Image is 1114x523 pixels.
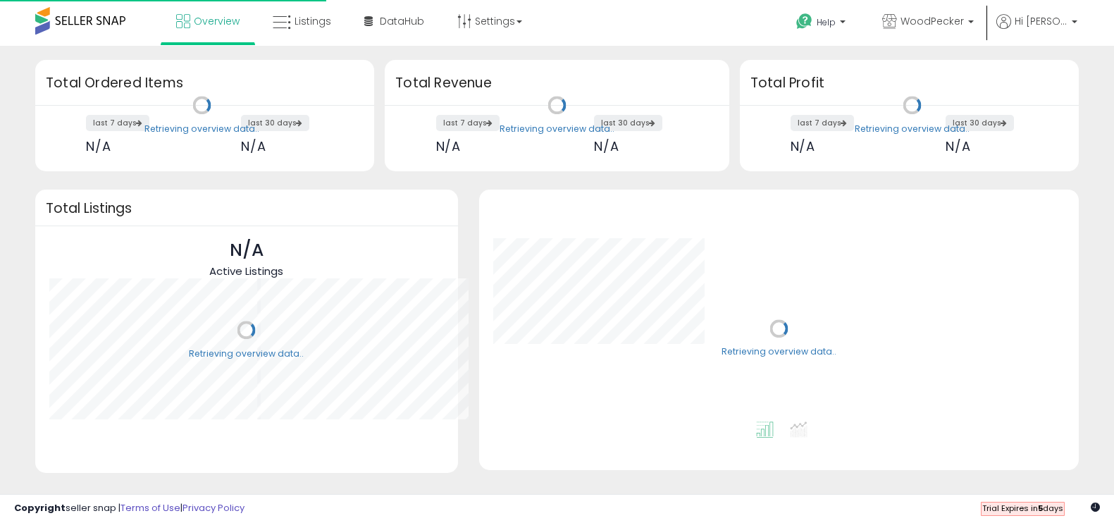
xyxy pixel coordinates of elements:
strong: Copyright [14,501,66,515]
a: Terms of Use [120,501,180,515]
b: 5 [1038,503,1043,514]
a: Privacy Policy [182,501,245,515]
span: Overview [194,14,240,28]
div: Retrieving overview data.. [722,346,836,359]
div: Retrieving overview data.. [500,123,614,135]
a: Hi [PERSON_NAME] [996,14,1077,46]
span: Listings [295,14,331,28]
div: seller snap | | [14,502,245,515]
span: Hi [PERSON_NAME] [1015,14,1067,28]
span: DataHub [380,14,424,28]
span: Help [817,16,836,28]
span: Trial Expires in days [982,503,1063,514]
div: Retrieving overview data.. [144,123,259,135]
div: Retrieving overview data.. [855,123,970,135]
span: WoodPecker [901,14,964,28]
i: Get Help [796,13,813,30]
a: Help [785,2,860,46]
div: Retrieving overview data.. [189,347,304,360]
